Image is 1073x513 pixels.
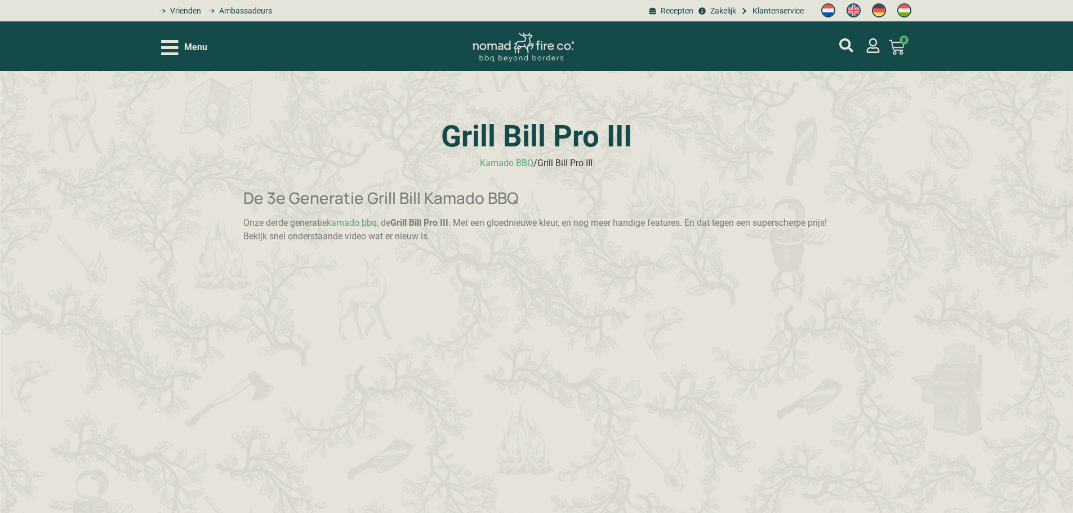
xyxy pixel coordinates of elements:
[739,5,804,17] a: grill bill klantenservice
[750,5,804,17] span: Klantenservice
[707,5,736,17] span: Zakelijk
[480,157,593,170] nav: breadcrumbs
[243,252,829,505] iframe: Onze Nieuwe Pro III Kamado BBQ
[327,217,377,228] a: kamado bbq
[866,38,880,53] a: mijn account
[841,1,866,21] a: Switch to Engels
[892,1,917,21] a: Switch to Hongaars
[480,158,533,168] a: Kamado BBQ
[161,38,207,57] div: Open/Close Menu
[872,3,886,17] img: Duits
[537,158,593,168] span: Grill Bill Pro III
[696,5,736,17] a: grill bill zakeljk
[204,5,271,17] a: grill bill ambassadors
[900,35,909,44] span: 0
[243,216,829,243] p: Onze derde generatie , de . Met een gloednieuwe kleur, en nog meer handige features. En dat tegen...
[473,33,574,63] img: Nomad Logo
[243,122,829,151] h1: Grill Bill Pro III
[167,5,201,17] span: Vrienden
[390,217,448,228] strong: Grill Bill Pro III
[216,5,272,17] span: Ambassadeurs
[866,1,892,21] a: Switch to Duits
[821,3,835,17] img: Nederlands
[533,158,537,168] span: /
[243,189,829,208] h3: De 3e Generatie Grill Bill Kamado BBQ
[847,3,861,17] img: Engels
[647,5,693,17] a: BBQ recepten
[184,41,207,54] span: Menu
[897,3,911,17] img: Hongaars
[839,38,853,52] a: mijn account
[155,5,201,17] a: grill bill vrienden
[658,5,693,17] span: Recepten
[875,33,918,62] a: 0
